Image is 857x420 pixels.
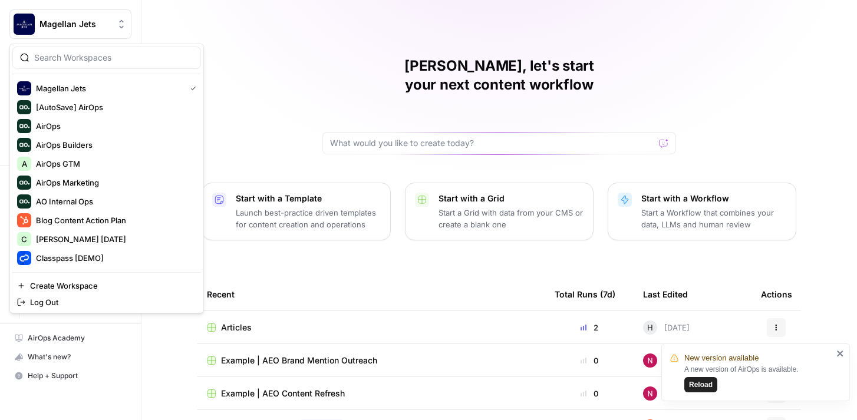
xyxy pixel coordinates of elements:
a: Log Out [12,294,201,310]
a: AirOps Academy [9,329,131,348]
p: Start a Grid with data from your CMS or create a blank one [439,207,584,230]
span: Magellan Jets [39,18,111,30]
img: 809rsgs8fojgkhnibtwc28oh1nli [643,386,657,401]
div: 0 [555,355,624,366]
p: Start a Workflow that combines your data, LLMs and human review [641,207,786,230]
div: [DATE] [643,386,690,401]
p: Start with a Template [236,193,381,204]
span: [PERSON_NAME] [DATE] [36,233,192,245]
span: Example | AEO Brand Mention Outreach [221,355,377,366]
img: AirOps Builders Logo [17,138,31,152]
p: Start with a Workflow [641,193,786,204]
button: Start with a TemplateLaunch best-practice driven templates for content creation and operations [202,183,391,240]
span: Magellan Jets [36,82,181,94]
span: Reload [689,379,713,390]
span: New version available [684,352,759,364]
a: Example | AEO Content Refresh [207,388,536,399]
button: What's new? [9,348,131,366]
img: AirOps Logo [17,119,31,133]
button: Start with a WorkflowStart a Workflow that combines your data, LLMs and human review [608,183,796,240]
div: What's new? [10,348,131,366]
button: Help + Support [9,366,131,385]
div: [DATE] [643,353,690,368]
span: Articles [221,322,252,333]
span: Classpass [DEMO] [36,252,192,264]
span: Example | AEO Content Refresh [221,388,345,399]
div: Recent [207,278,536,310]
a: Example | AEO Brand Mention Outreach [207,355,536,366]
div: Workspace: Magellan Jets [9,44,204,313]
a: Create Workspace [12,277,201,294]
h1: [PERSON_NAME], let's start your next content workflow [322,57,676,94]
img: [AutoSave] AirOps Logo [17,100,31,114]
img: AO Internal Ops Logo [17,194,31,209]
span: Log Out [30,296,192,308]
button: Reload [684,377,717,392]
div: 0 [555,388,624,399]
div: Actions [761,278,792,310]
span: Help + Support [28,371,126,381]
span: A [22,158,27,170]
a: Articles [207,322,536,333]
div: Total Runs (7d) [555,278,615,310]
button: Start with a GridStart a Grid with data from your CMS or create a blank one [405,183,594,240]
input: What would you like to create today? [330,137,654,149]
div: A new version of AirOps is available. [684,364,833,392]
span: AirOps Academy [28,333,126,343]
img: Classpass [DEMO] Logo [17,251,31,265]
button: close [836,349,845,358]
img: Magellan Jets Logo [17,81,31,95]
span: Create Workspace [30,280,192,292]
span: C [21,233,27,245]
div: Last Edited [643,278,688,310]
div: 2 [555,322,624,333]
span: AO Internal Ops [36,196,192,207]
span: [AutoSave] AirOps [36,101,192,113]
button: Workspace: Magellan Jets [9,9,131,39]
img: Blog Content Action Plan Logo [17,213,31,227]
input: Search Workspaces [34,52,193,64]
img: Magellan Jets Logo [14,14,35,35]
img: AirOps Marketing Logo [17,176,31,190]
p: Launch best-practice driven templates for content creation and operations [236,207,381,230]
span: H [647,322,653,333]
span: AirOps Builders [36,139,192,151]
img: 809rsgs8fojgkhnibtwc28oh1nli [643,353,657,368]
div: [DATE] [643,320,690,335]
span: AirOps [36,120,192,132]
span: AirOps GTM [36,158,192,170]
span: Blog Content Action Plan [36,214,192,226]
p: Start with a Grid [439,193,584,204]
span: AirOps Marketing [36,177,192,188]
